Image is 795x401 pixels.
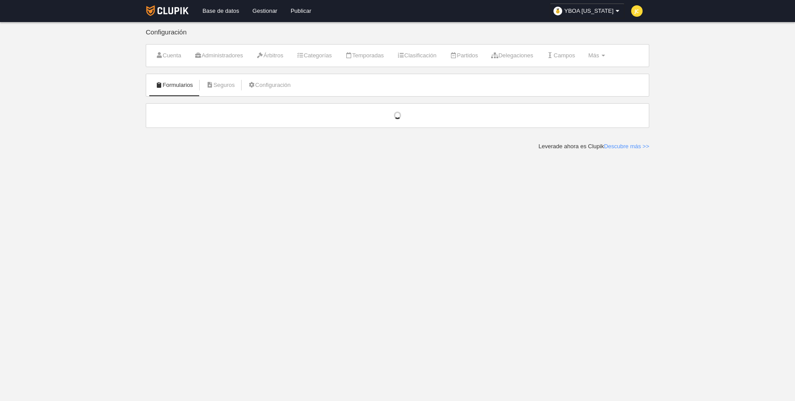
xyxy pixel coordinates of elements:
div: Cargando [155,112,640,120]
a: Más [583,49,610,62]
div: Configuración [146,29,649,44]
a: Partidos [445,49,483,62]
a: Árbitros [251,49,288,62]
img: c2l6ZT0zMHgzMCZmcz05JnRleHQ9SkMmYmc9ZmRkODM1.png [631,5,643,17]
a: Categorías [291,49,337,62]
a: Delegaciones [486,49,538,62]
a: Temporadas [340,49,389,62]
a: Seguros [201,79,240,92]
a: Administradores [189,49,248,62]
a: Campos [541,49,580,62]
img: Clupik [146,5,189,16]
div: Leverade ahora es Clupik [538,142,649,150]
a: Configuración [243,79,295,92]
span: Más [588,52,599,59]
a: Descubre más >> [604,143,649,150]
span: YBOA [US_STATE] [564,7,614,15]
a: YBOA [US_STATE] [550,4,625,19]
a: Clasificación [392,49,441,62]
a: Formularios [151,79,198,92]
img: organizador.30x30.png [553,7,562,15]
a: Cuenta [151,49,186,62]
